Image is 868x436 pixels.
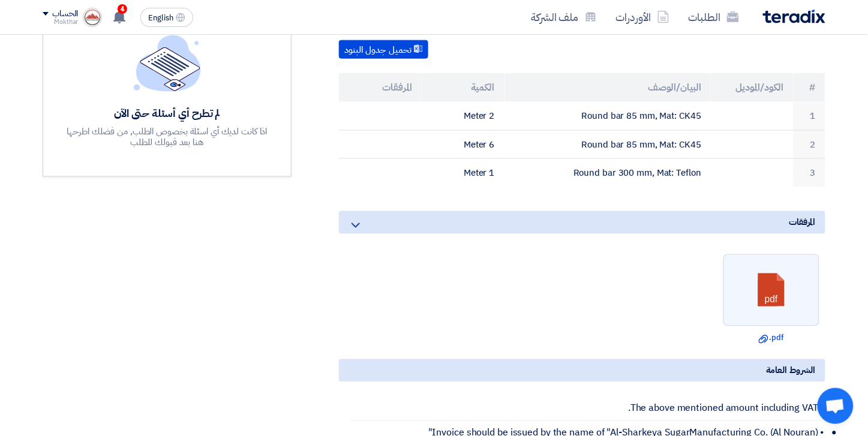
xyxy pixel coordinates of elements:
[679,3,749,31] a: الطلبات
[134,35,201,91] img: empty_state_list.svg
[504,159,711,187] td: Round bar 300 mm, Mat: Teflon
[351,396,825,421] li: • The above mentioned amount including VAT.
[148,14,173,22] span: English
[422,159,504,187] td: 1 Meter
[140,8,193,27] button: English
[65,126,269,148] div: اذا كانت لديك أي اسئلة بخصوص الطلب, من فضلك اطرحها هنا بعد قبولك للطلب
[52,9,78,19] div: الحساب
[504,102,711,130] td: Round bar 85 mm, Mat: CK45
[606,3,679,31] a: الأوردرات
[794,130,825,159] td: 2
[339,40,428,59] button: تحميل جدول البنود
[794,73,825,102] th: #
[83,8,102,27] img: logo_1715669661184.jpg
[727,332,816,344] a: .pdf
[766,364,816,377] span: الشروط العامة
[43,19,78,25] div: Mokthar
[794,159,825,187] td: 3
[504,73,711,102] th: البيان/الوصف
[118,4,127,14] span: 4
[789,216,816,229] span: المرفقات
[339,73,422,102] th: المرفقات
[521,3,606,31] a: ملف الشركة
[763,10,825,23] img: Teradix logo
[422,73,504,102] th: الكمية
[422,130,504,159] td: 6 Meter
[422,102,504,130] td: 2 Meter
[65,106,269,120] div: لم تطرح أي أسئلة حتى الآن
[504,130,711,159] td: Round bar 85 mm, Mat: CK45
[794,102,825,130] td: 1
[711,73,794,102] th: الكود/الموديل
[818,388,854,424] div: Open chat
